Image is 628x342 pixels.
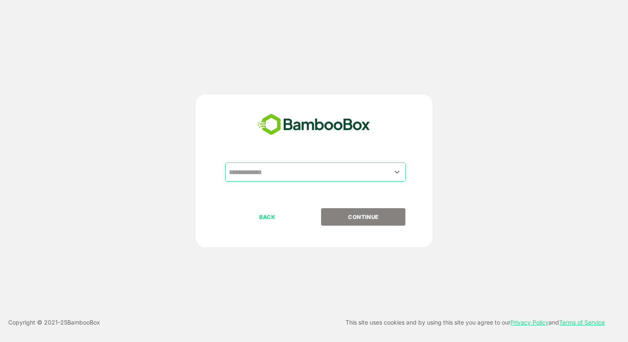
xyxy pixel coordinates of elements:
[510,319,549,326] a: Privacy Policy
[253,111,375,138] img: bamboobox
[322,212,405,221] p: CONTINUE
[392,166,403,177] button: Open
[8,317,100,327] p: Copyright © 2021- 25 BambooBox
[346,317,605,327] p: This site uses cookies and by using this site you agree to our and
[559,319,605,326] a: Terms of Service
[226,212,309,221] p: BACK
[225,208,309,226] button: BACK
[321,208,405,226] button: CONTINUE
